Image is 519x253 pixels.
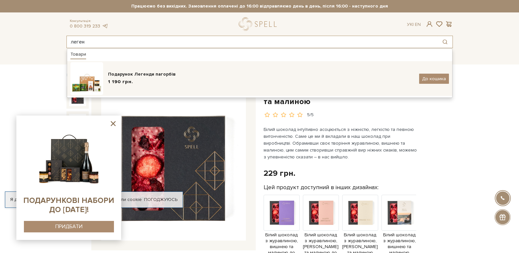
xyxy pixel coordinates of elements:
div: 5/5 [307,112,314,118]
div: Товари [70,51,86,59]
label: Цей продукт доступний в інших дизайнах: [264,184,379,191]
span: | [413,22,414,27]
p: Білий шоколад інтуїтивно асоціюється з ніжністю, легкістю та певною витонченістю. Саме це ми й вк... [264,126,417,160]
a: Каталог [66,51,91,62]
a: Подарунок Легенди пагорбів1 190 грн. До кошика [67,61,452,96]
a: Погоджуюсь [144,197,177,203]
div: Подарунок Легенди пагорбів [108,71,414,78]
a: logo [239,17,280,31]
button: Пошук товару у каталозі [437,36,453,48]
a: En [415,22,421,27]
input: Пошук товару у каталозі [67,36,437,48]
img: Продукт [303,195,339,231]
span: 1 190 грн. [108,79,133,85]
a: файли cookie [112,197,142,202]
img: Продукт [381,195,417,231]
img: katalog_nabory_photo_new7248-100x100.jpg [70,62,103,95]
div: 229 грн. [264,168,295,178]
span: До кошика [422,76,446,81]
img: Білий шоколад з журавлиною, вишнею та малиною [101,96,246,241]
img: Продукт [342,195,378,231]
button: До кошика [419,74,449,84]
span: Консультація: [70,19,108,23]
a: telegram [102,23,108,29]
a: Головна [66,73,83,78]
a: 0 800 319 233 [70,23,100,29]
div: Я дозволяю [DOMAIN_NAME] використовувати [5,197,183,203]
img: Білий шоколад з журавлиною, вишнею та малиною [69,114,86,131]
div: Ук [407,22,421,27]
img: Продукт [264,195,300,231]
strong: Працюємо без вихідних. Замовлення оплачені до 16:00 відправляємо день в день, після 16:00 - насту... [66,3,453,9]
